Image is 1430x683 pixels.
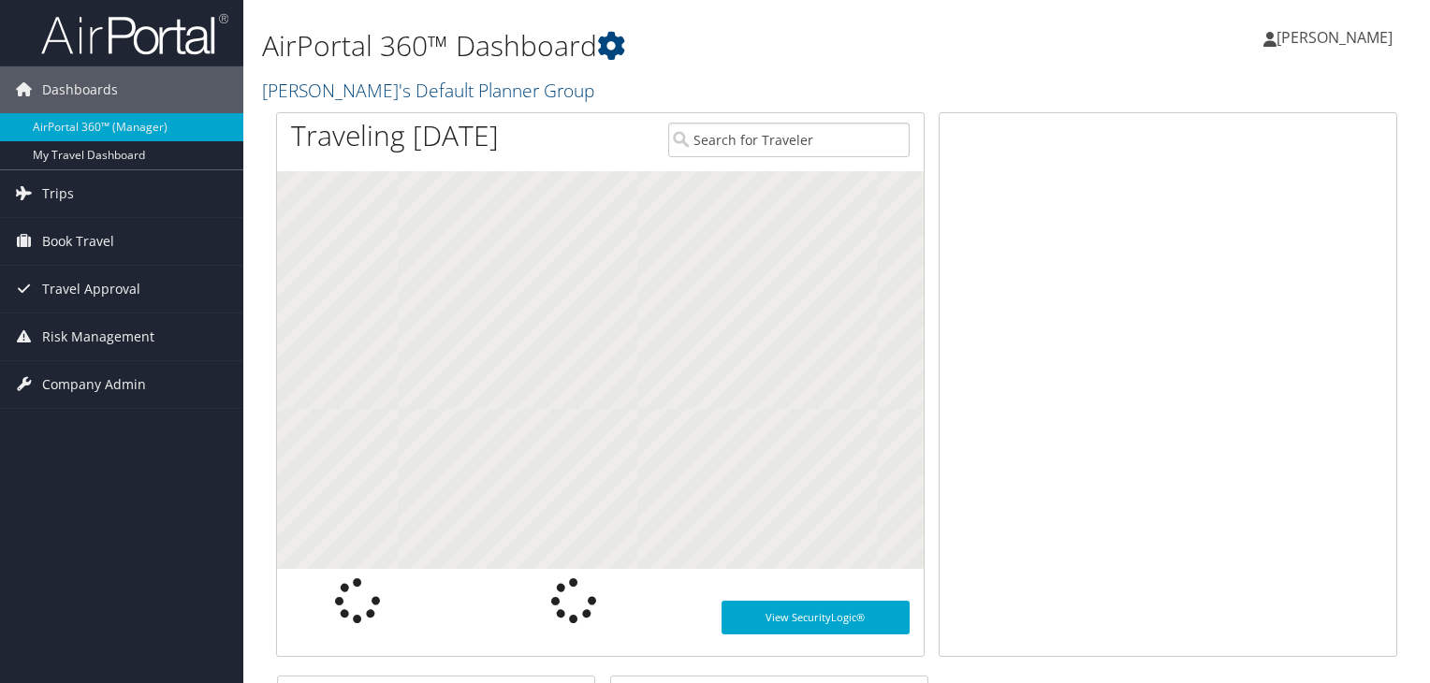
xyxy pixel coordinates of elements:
[42,313,154,360] span: Risk Management
[42,170,74,217] span: Trips
[42,266,140,312] span: Travel Approval
[41,12,228,56] img: airportal-logo.png
[42,361,146,408] span: Company Admin
[1277,27,1393,48] span: [PERSON_NAME]
[291,116,499,155] h1: Traveling [DATE]
[42,66,118,113] span: Dashboards
[262,26,1029,65] h1: AirPortal 360™ Dashboard
[668,123,910,157] input: Search for Traveler
[1263,9,1411,65] a: [PERSON_NAME]
[722,601,909,634] a: View SecurityLogic®
[42,218,114,265] span: Book Travel
[262,78,599,103] a: [PERSON_NAME]'s Default Planner Group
